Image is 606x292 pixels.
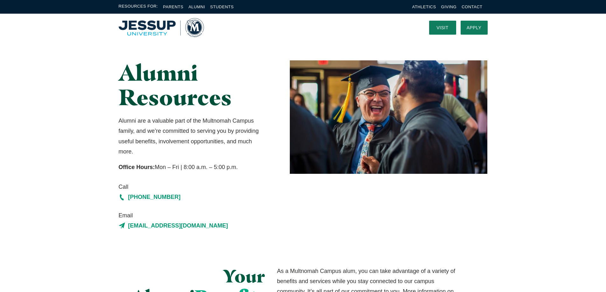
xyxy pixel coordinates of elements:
[119,164,155,170] strong: Office Hours:
[119,210,265,221] span: Email
[119,18,204,37] img: Multnomah University Logo
[119,3,158,10] span: Resources For:
[119,162,265,172] p: Mon – Fri | 8:00 a.m. – 5:00 p.m.
[441,4,457,9] a: Giving
[163,4,184,9] a: Parents
[188,4,205,9] a: Alumni
[119,116,265,157] p: Alumni are a valuable part of the Multnomah Campus family, and we’re committed to serving you by ...
[119,18,204,37] a: Home
[412,4,436,9] a: Athletics
[119,221,265,231] a: [EMAIL_ADDRESS][DOMAIN_NAME]
[119,60,265,109] h1: Alumni Resources
[461,21,488,35] a: Apply
[119,192,265,202] a: [PHONE_NUMBER]
[119,182,265,192] span: Call
[210,4,234,9] a: Students
[429,21,456,35] a: Visit
[462,4,482,9] a: Contact
[290,60,487,174] img: Two Graduates Laughing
